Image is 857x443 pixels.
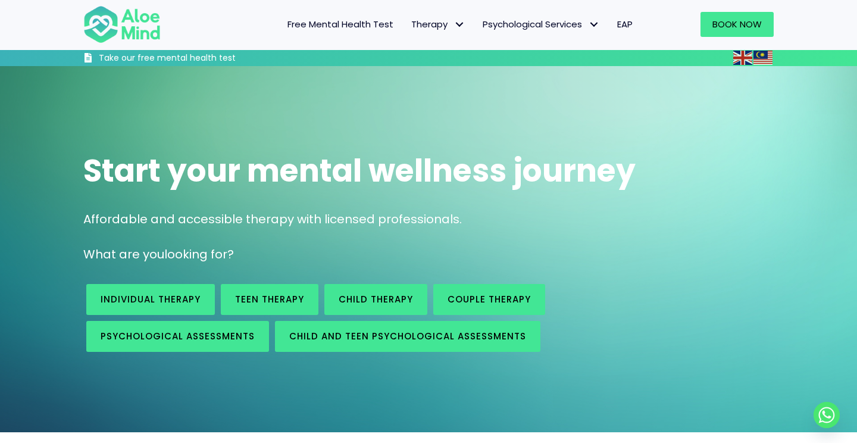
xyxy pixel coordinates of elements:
[814,402,840,428] a: Whatsapp
[275,321,540,352] a: Child and Teen Psychological assessments
[324,284,427,315] a: Child Therapy
[617,18,633,30] span: EAP
[712,18,762,30] span: Book Now
[402,12,474,37] a: TherapyTherapy: submenu
[451,16,468,33] span: Therapy: submenu
[411,18,465,30] span: Therapy
[753,51,774,64] a: Malay
[164,246,234,263] span: looking for?
[289,330,526,342] span: Child and Teen Psychological assessments
[83,149,636,192] span: Start your mental wellness journey
[86,321,269,352] a: Psychological assessments
[101,293,201,305] span: Individual therapy
[287,18,393,30] span: Free Mental Health Test
[608,12,642,37] a: EAP
[339,293,413,305] span: Child Therapy
[83,211,774,228] p: Affordable and accessible therapy with licensed professionals.
[83,52,299,66] a: Take our free mental health test
[83,246,164,263] span: What are you
[448,293,531,305] span: Couple therapy
[86,284,215,315] a: Individual therapy
[483,18,599,30] span: Psychological Services
[700,12,774,37] a: Book Now
[733,51,752,65] img: en
[221,284,318,315] a: Teen Therapy
[83,5,161,44] img: Aloe mind Logo
[433,284,545,315] a: Couple therapy
[279,12,402,37] a: Free Mental Health Test
[585,16,602,33] span: Psychological Services: submenu
[235,293,304,305] span: Teen Therapy
[753,51,772,65] img: ms
[474,12,608,37] a: Psychological ServicesPsychological Services: submenu
[176,12,642,37] nav: Menu
[99,52,299,64] h3: Take our free mental health test
[101,330,255,342] span: Psychological assessments
[733,51,753,64] a: English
